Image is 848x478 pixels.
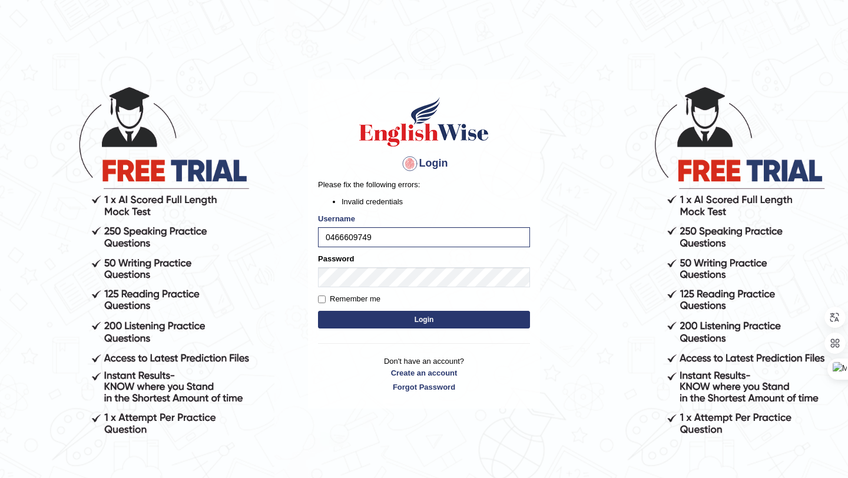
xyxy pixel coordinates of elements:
button: Login [318,311,530,328]
input: Remember me [318,296,326,303]
p: Please fix the following errors: [318,179,530,190]
label: Password [318,253,354,264]
li: Invalid credentials [342,196,530,207]
p: Don't have an account? [318,356,530,392]
a: Create an account [318,367,530,379]
label: Username [318,213,355,224]
img: Logo of English Wise sign in for intelligent practice with AI [357,95,491,148]
label: Remember me [318,293,380,305]
a: Forgot Password [318,381,530,393]
h4: Login [318,154,530,173]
